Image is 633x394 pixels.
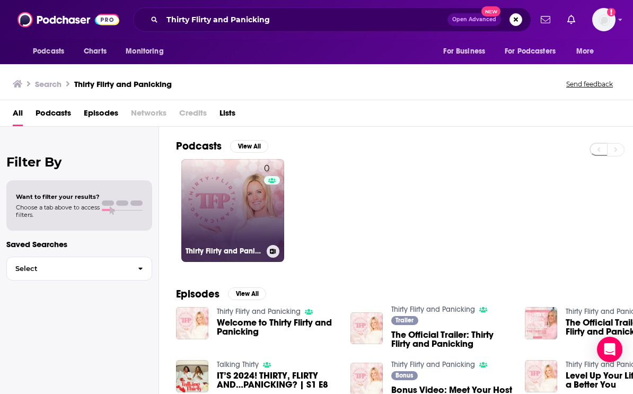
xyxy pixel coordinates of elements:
span: Charts [84,44,107,59]
span: For Business [443,44,485,59]
span: Trailer [395,317,414,323]
h2: Filter By [6,154,152,170]
h3: Search [35,79,61,89]
h2: Episodes [176,287,219,301]
button: open menu [569,41,608,62]
a: All [13,104,23,126]
img: Level Up Your Life: 5 Steps to a Better You [525,360,557,392]
img: IT’S 2024! THIRTY, FLIRTY AND…PANICKING? | S1 E8 [176,360,208,392]
span: More [576,44,594,59]
a: Lists [219,104,235,126]
a: The Official Trailer: Thirty Flirty and Panicking [391,330,512,348]
h3: Thirty Flirty and Panicking [74,79,172,89]
p: Saved Searches [6,239,152,249]
img: The Official Trailer: Thirty Flirty and Panicking [350,312,383,345]
div: Open Intercom Messenger [597,337,622,362]
a: 0Thirty Flirty and Panicking [181,159,284,262]
span: New [481,6,500,16]
button: open menu [118,41,177,62]
input: Search podcasts, credits, & more... [162,11,447,28]
span: For Podcasters [505,44,556,59]
span: Credits [179,104,207,126]
div: 0 [264,163,280,245]
span: Monitoring [126,44,163,59]
button: Show profile menu [592,8,616,31]
a: Welcome to Thirty Flirty and Panicking [217,318,338,336]
svg: Add a profile image [607,8,616,16]
button: open menu [498,41,571,62]
button: Send feedback [563,80,616,89]
button: open menu [436,41,498,62]
img: Podchaser - Follow, Share and Rate Podcasts [17,10,119,30]
a: PodcastsView All [176,139,268,153]
img: The Official Trailer: Thirty Flirty and Panicking [525,307,557,339]
a: IT’S 2024! THIRTY, FLIRTY AND…PANICKING? | S1 E8 [217,371,338,389]
button: View All [228,287,266,300]
a: Podcasts [36,104,71,126]
span: Select [7,265,129,272]
h2: Podcasts [176,139,222,153]
span: Podcasts [33,44,64,59]
a: Charts [77,41,113,62]
div: Search podcasts, credits, & more... [133,7,531,32]
h3: Thirty Flirty and Panicking [186,247,262,256]
span: Bonus [395,372,413,379]
a: Thirty Flirty and Panicking [217,307,301,316]
a: Episodes [84,104,118,126]
a: Show notifications dropdown [563,11,579,29]
button: View All [230,140,268,153]
span: Want to filter your results? [16,193,100,200]
button: Select [6,257,152,281]
button: Open AdvancedNew [447,13,501,26]
span: Open Advanced [452,17,496,22]
a: Show notifications dropdown [537,11,555,29]
img: User Profile [592,8,616,31]
button: open menu [25,41,78,62]
a: Talking Thirty [217,360,259,369]
span: Logged in as alignPR [592,8,616,31]
a: Thirty Flirty and Panicking [391,305,475,314]
span: Choose a tab above to access filters. [16,204,100,218]
span: Networks [131,104,166,126]
a: Thirty Flirty and Panicking [391,360,475,369]
a: EpisodesView All [176,287,266,301]
img: Welcome to Thirty Flirty and Panicking [176,307,208,339]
